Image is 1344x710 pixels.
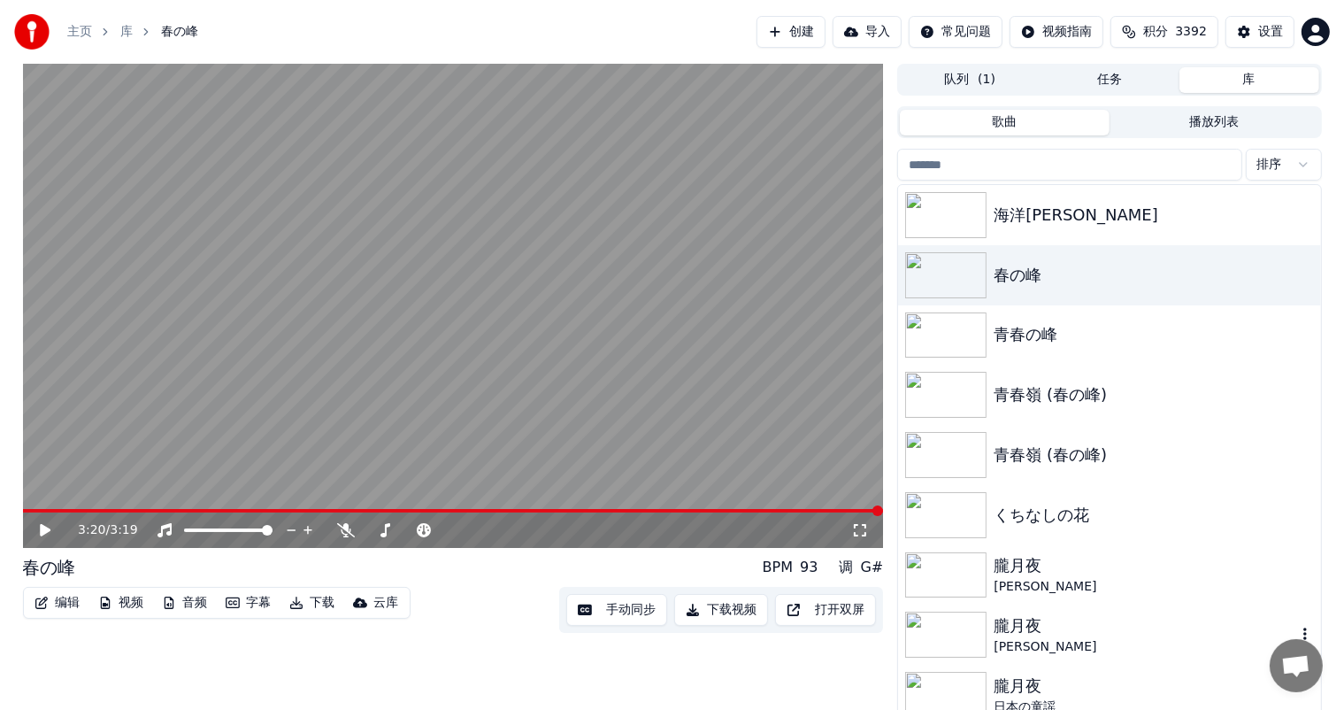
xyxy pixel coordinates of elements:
div: BPM [763,557,793,578]
button: 视频 [91,590,151,615]
div: 朧月夜 [994,553,1313,578]
div: 设置 [1258,23,1283,41]
span: 积分 [1143,23,1168,41]
div: 93 [800,557,818,578]
div: 朧月夜 [994,674,1313,698]
div: くちなしの花 [994,503,1313,528]
button: 库 [1179,67,1319,93]
div: 青春の峰 [994,322,1313,347]
button: 字幕 [219,590,279,615]
button: 歌曲 [900,110,1110,135]
span: 排序 [1257,156,1282,174]
button: 创建 [756,16,826,48]
a: 主页 [67,23,92,41]
div: / [78,521,120,539]
span: ( 1 ) [978,71,995,89]
button: 视频指南 [1010,16,1103,48]
div: 春の峰 [994,263,1313,288]
button: 队列 [900,67,1040,93]
span: 3:19 [110,521,137,539]
div: 海洋[PERSON_NAME] [994,203,1313,228]
button: 常见问题 [909,16,1002,48]
div: [PERSON_NAME] [994,578,1313,596]
button: 打开双屏 [775,594,876,626]
div: G# [861,557,884,578]
div: 朧月夜 [994,614,1295,638]
div: 青春嶺 (春の峰) [994,382,1313,407]
button: 任务 [1040,67,1179,93]
div: 调 [840,557,854,578]
button: 下载视频 [674,594,768,626]
div: 青春嶺 (春の峰) [994,443,1313,467]
button: 导入 [833,16,902,48]
div: 云库 [374,594,399,612]
span: 春の峰 [161,23,198,41]
button: 编辑 [27,590,88,615]
nav: breadcrumb [67,23,198,41]
div: [PERSON_NAME] [994,638,1295,656]
button: 下载 [282,590,342,615]
button: 播放列表 [1110,110,1319,135]
span: 3392 [1175,23,1207,41]
div: 春の峰 [23,555,76,580]
a: 打開聊天 [1270,639,1323,692]
span: 3:20 [78,521,105,539]
button: 设置 [1225,16,1294,48]
button: 音频 [155,590,215,615]
button: 手动同步 [566,594,667,626]
img: youka [14,14,50,50]
a: 库 [120,23,133,41]
button: 积分3392 [1110,16,1218,48]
